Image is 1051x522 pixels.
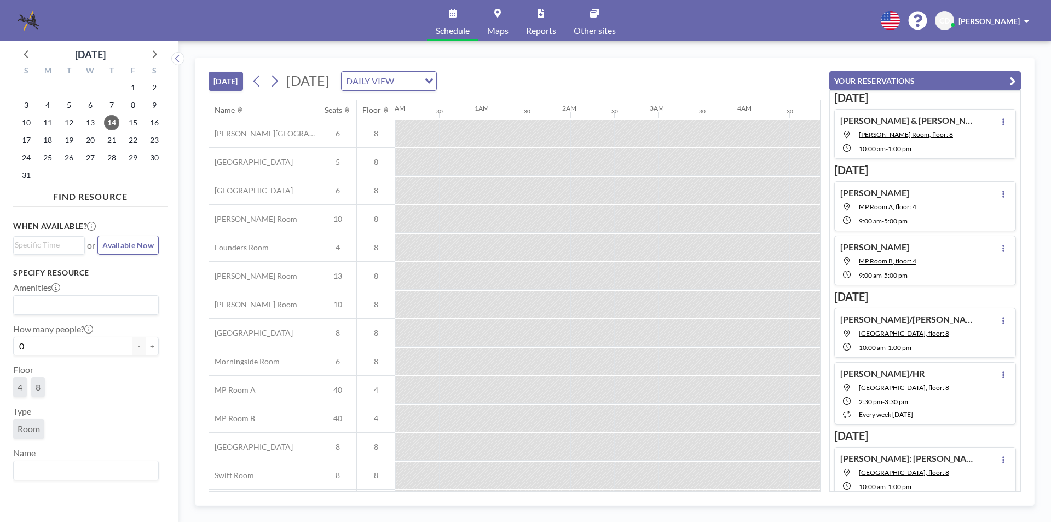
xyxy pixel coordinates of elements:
[319,414,356,423] span: 40
[14,296,158,314] div: Search for option
[357,243,395,253] span: 8
[209,385,256,395] span: MP Room A
[357,157,395,167] span: 8
[319,442,356,452] span: 8
[147,115,162,130] span: Saturday, August 16, 2025
[125,133,141,148] span: Friday, August 22, 2025
[209,157,293,167] span: [GEOGRAPHIC_DATA]
[61,97,77,113] span: Tuesday, August 5, 2025
[840,314,977,325] h4: [PERSON_NAME]/[PERSON_NAME] ([PERSON_NAME])
[87,240,95,251] span: or
[357,129,395,139] span: 8
[15,298,152,312] input: Search for option
[104,115,119,130] span: Thursday, August 14, 2025
[436,108,443,115] div: 30
[524,108,530,115] div: 30
[40,150,55,165] span: Monday, August 25, 2025
[319,357,356,366] span: 6
[61,150,77,165] span: Tuesday, August 26, 2025
[357,442,395,452] span: 8
[387,104,405,112] div: 12AM
[40,115,55,130] span: Monday, August 11, 2025
[209,72,243,91] button: [DATE]
[209,442,293,452] span: [GEOGRAPHIC_DATA]
[859,398,882,406] span: 2:30 PM
[209,214,297,224] span: [PERSON_NAME] Room
[61,115,77,130] span: Tuesday, August 12, 2025
[80,65,101,79] div: W
[147,150,162,165] span: Saturday, August 30, 2025
[829,71,1021,90] button: YOUR RESERVATIONS
[209,186,293,196] span: [GEOGRAPHIC_DATA]
[14,237,84,253] div: Search for option
[19,168,34,183] span: Sunday, August 31, 2025
[840,368,925,379] h4: [PERSON_NAME]/HR
[357,214,395,224] span: 8
[840,187,909,198] h4: [PERSON_NAME]
[59,65,80,79] div: T
[888,145,911,153] span: 1:00 PM
[886,483,888,491] span: -
[37,65,59,79] div: M
[939,16,950,26] span: CD
[19,97,34,113] span: Sunday, August 3, 2025
[286,72,330,89] span: [DATE]
[18,10,39,32] img: organization-logo
[834,290,1016,303] h3: [DATE]
[859,410,913,418] span: every week [DATE]
[14,461,158,480] div: Search for option
[357,471,395,480] span: 8
[357,186,395,196] span: 8
[574,26,616,35] span: Other sites
[40,97,55,113] span: Monday, August 4, 2025
[19,133,34,148] span: Sunday, August 17, 2025
[18,382,22,393] span: 4
[362,105,381,115] div: Floor
[859,329,949,337] span: Buckhead Room, floor: 8
[885,398,908,406] span: 3:30 PM
[319,129,356,139] span: 6
[840,242,909,253] h4: [PERSON_NAME]
[319,214,356,224] span: 10
[787,108,793,115] div: 30
[562,104,576,112] div: 2AM
[650,104,664,112] div: 3AM
[737,104,752,112] div: 4AM
[859,130,953,139] span: Currie Room, floor: 8
[209,271,297,281] span: [PERSON_NAME] Room
[958,16,1020,26] span: [PERSON_NAME]
[342,72,436,90] div: Search for option
[209,243,269,253] span: Founders Room
[132,337,146,355] button: -
[526,26,556,35] span: Reports
[357,300,395,309] span: 8
[122,65,143,79] div: F
[325,105,342,115] div: Seats
[344,74,396,88] span: DAILY VIEW
[15,239,78,251] input: Search for option
[888,343,911,352] span: 1:00 PM
[611,108,618,115] div: 30
[147,133,162,148] span: Saturday, August 23, 2025
[209,129,319,139] span: [PERSON_NAME][GEOGRAPHIC_DATA]
[209,471,254,480] span: Swift Room
[840,453,977,464] h4: [PERSON_NAME]: [PERSON_NAME] & [PERSON_NAME]
[209,414,255,423] span: MP Room B
[83,150,98,165] span: Wednesday, August 27, 2025
[61,133,77,148] span: Tuesday, August 19, 2025
[859,483,886,491] span: 10:00 AM
[884,271,908,279] span: 5:00 PM
[13,268,159,278] h3: Specify resource
[104,97,119,113] span: Thursday, August 7, 2025
[19,150,34,165] span: Sunday, August 24, 2025
[357,385,395,395] span: 4
[886,343,888,352] span: -
[143,65,165,79] div: S
[83,97,98,113] span: Wednesday, August 6, 2025
[104,150,119,165] span: Thursday, August 28, 2025
[146,337,159,355] button: +
[209,300,297,309] span: [PERSON_NAME] Room
[215,105,235,115] div: Name
[125,115,141,130] span: Friday, August 15, 2025
[125,97,141,113] span: Friday, August 8, 2025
